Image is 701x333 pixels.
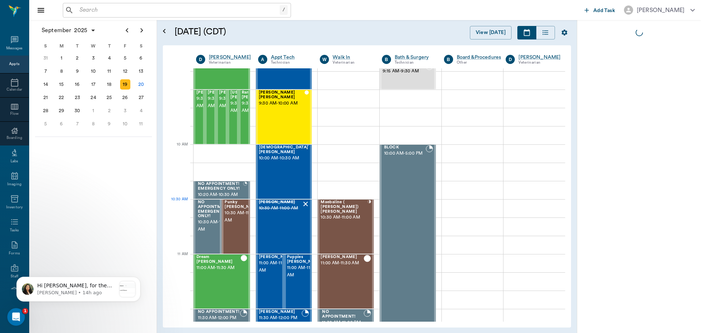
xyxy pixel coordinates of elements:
[196,255,241,264] span: Dream [PERSON_NAME]
[196,55,205,64] div: D
[41,106,51,116] div: Sunday, September 28, 2025
[69,41,85,52] div: T
[333,60,371,66] div: Veterinarian
[38,23,100,38] button: September2025
[120,23,134,38] button: Previous page
[256,254,284,309] div: CHECKED_OUT, 11:00 AM - 11:30 AM
[518,60,560,66] div: Veterinarian
[194,181,250,199] div: BOOKED, 10:20 AM - 10:30 AM
[194,199,222,254] div: BOOKED, 10:30 AM - 11:00 AM
[38,41,54,52] div: S
[56,79,66,90] div: Monday, September 15, 2025
[219,95,256,110] span: 9:30 AM - 10:00 AM
[198,310,240,314] span: NO APPOINTMENT!
[88,119,99,129] div: Wednesday, October 8, 2025
[72,53,83,63] div: Tuesday, September 2, 2025
[470,26,512,39] button: View [DATE]
[169,141,188,159] div: 10 AM
[258,55,267,64] div: A
[259,145,309,155] span: [DEMOGRAPHIC_DATA][PERSON_NAME]
[284,254,312,309] div: CHECKED_OUT, 11:00 AM - 11:30 AM
[10,228,19,233] div: Tasks
[198,191,243,198] span: 10:20 AM - 10:30 AM
[104,66,114,76] div: Thursday, September 11, 2025
[219,90,256,95] span: [PERSON_NAME]
[6,205,23,210] div: Inventory
[230,90,267,100] span: [US_STATE] [PERSON_NAME]
[136,66,146,76] div: Saturday, September 13, 2025
[230,100,267,114] span: 9:30 AM - 10:00 AM
[256,144,312,199] div: CHECKED_OUT, 10:00 AM - 10:30 AM
[160,17,169,45] button: Open calendar
[6,46,23,51] div: Messages
[287,255,323,264] span: Puppies [PERSON_NAME]
[457,54,501,61] a: Board &Procedures
[7,308,25,326] iframe: Intercom live chat
[198,314,240,322] span: 11:30 AM - 12:00 PM
[280,5,288,15] div: /
[259,205,302,212] span: 10:30 AM - 11:00 AM
[518,54,560,61] a: [PERSON_NAME]
[322,319,364,326] span: 11:30 AM - 12:00 PM
[120,92,130,103] div: Friday, September 26, 2025
[384,145,426,150] span: BLOCK
[383,68,426,75] span: 9:15 AM - 9:30 AM
[196,264,241,272] span: 11:00 AM - 11:30 AM
[242,90,278,100] span: Ranger [PERSON_NAME]
[41,119,51,129] div: Sunday, October 5, 2025
[34,3,48,18] button: Close drawer
[318,199,374,254] div: CHECKED_IN, 10:30 AM - 11:00 AM
[506,55,515,64] div: D
[582,3,618,17] button: Add Task
[209,54,251,61] a: [PERSON_NAME]
[120,119,130,129] div: Friday, October 10, 2025
[120,79,130,90] div: Friday, September 19, 2025
[322,310,364,319] span: NO APPOINTMENT!
[208,95,244,110] span: 9:30 AM - 10:00 AM
[72,79,83,90] div: Tuesday, September 16, 2025
[72,66,83,76] div: Tuesday, September 9, 2025
[72,106,83,116] div: Tuesday, September 30, 2025
[259,90,304,100] span: [PERSON_NAME] [PERSON_NAME]
[56,119,66,129] div: Monday, October 6, 2025
[198,182,243,191] span: NO APPOINTMENT! EMERGENCY ONLY!
[88,106,99,116] div: Wednesday, October 1, 2025
[40,25,73,35] span: September
[320,55,329,64] div: W
[618,3,701,17] button: [PERSON_NAME]
[384,150,426,157] span: 10:00 AM - 5:00 PM
[208,90,244,95] span: [PERSON_NAME]
[104,92,114,103] div: Thursday, September 25, 2025
[73,25,89,35] span: 2025
[175,26,345,38] h5: [DATE] (CDT)
[22,308,28,314] span: 1
[321,260,364,267] span: 11:00 AM - 11:30 AM
[9,61,19,67] div: Appts
[88,79,99,90] div: Wednesday, September 17, 2025
[117,41,133,52] div: F
[9,251,20,256] div: Forms
[225,209,261,224] span: 10:30 AM - 11:00 AM
[395,60,433,66] div: Technician
[259,155,309,162] span: 10:00 AM - 10:30 AM
[198,219,231,233] span: 10:30 AM - 11:00 AM
[72,92,83,103] div: Tuesday, September 23, 2025
[321,255,364,260] span: [PERSON_NAME]
[133,41,149,52] div: S
[136,53,146,63] div: Saturday, September 6, 2025
[444,55,453,64] div: B
[41,66,51,76] div: Sunday, September 7, 2025
[196,90,233,95] span: [PERSON_NAME]
[395,54,433,61] a: Bath & Surgery
[196,95,233,110] span: 9:30 AM - 10:00 AM
[333,54,371,61] div: Walk In
[227,90,239,144] div: CHECKED_OUT, 9:30 AM - 10:00 AM
[380,62,436,90] div: NOT_CONFIRMED, 9:15 AM - 9:30 AM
